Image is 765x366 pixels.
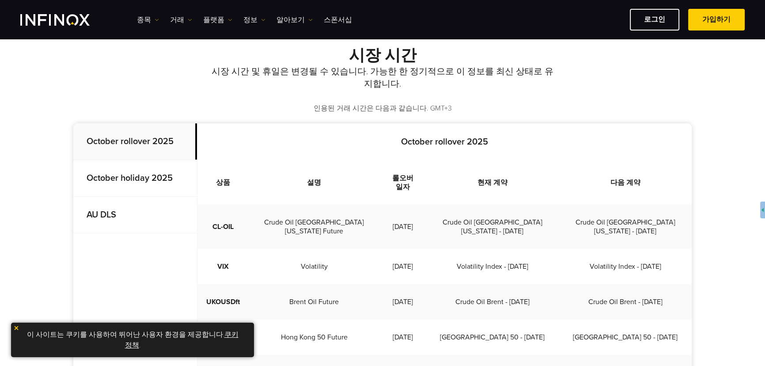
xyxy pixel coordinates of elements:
[559,205,692,249] td: Crude Oil [GEOGRAPHIC_DATA][US_STATE] - [DATE]
[559,160,692,205] th: 다음 계약
[349,46,417,65] strong: 시장 시간
[197,205,249,249] td: CL-OIL
[170,15,192,25] a: 거래
[426,205,559,249] td: Crude Oil [GEOGRAPHIC_DATA][US_STATE] - [DATE]
[73,103,692,114] p: 인용된 거래 시간은 다음과 같습니다. GMT+3
[249,205,379,249] td: Crude Oil [GEOGRAPHIC_DATA][US_STATE] Future
[559,320,692,355] td: [GEOGRAPHIC_DATA] 50 - [DATE]
[426,160,559,205] th: 현재 계약
[379,205,426,249] td: [DATE]
[197,320,249,355] td: HK50ft
[249,249,379,284] td: Volatility
[426,284,559,320] td: Crude Oil Brent - [DATE]
[203,15,232,25] a: 플랫폼
[197,160,249,205] th: 상품
[87,136,174,147] strong: October rollover 2025
[559,249,692,284] td: Volatility Index - [DATE]
[276,15,313,25] a: 알아보기
[379,320,426,355] td: [DATE]
[559,284,692,320] td: Crude Oil Brent - [DATE]
[137,15,159,25] a: 종목
[249,160,379,205] th: 설명
[243,15,265,25] a: 정보
[630,9,679,30] a: 로그인
[426,320,559,355] td: [GEOGRAPHIC_DATA] 50 - [DATE]
[13,325,19,331] img: yellow close icon
[401,137,488,147] strong: October rollover 2025
[379,249,426,284] td: [DATE]
[197,284,249,320] td: UKOUSDft
[249,320,379,355] td: Hong Kong 50 Future
[249,284,379,320] td: Brent Oil Future
[426,249,559,284] td: Volatility Index - [DATE]
[87,173,173,183] strong: October holiday 2025
[324,15,352,25] a: 스폰서십
[379,284,426,320] td: [DATE]
[208,65,557,90] p: 시장 시간 및 휴일은 변경될 수 있습니다. 가능한 한 정기적으로 이 정보를 최신 상태로 유지합니다.
[379,160,426,205] th: 롤오버 일자
[688,9,745,30] a: 가입하기
[87,210,116,220] strong: AU DLS
[197,249,249,284] td: VIX
[20,14,110,26] a: INFINOX Logo
[15,327,250,353] p: 이 사이트는 쿠키를 사용하여 뛰어난 사용자 환경을 제공합니다. .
